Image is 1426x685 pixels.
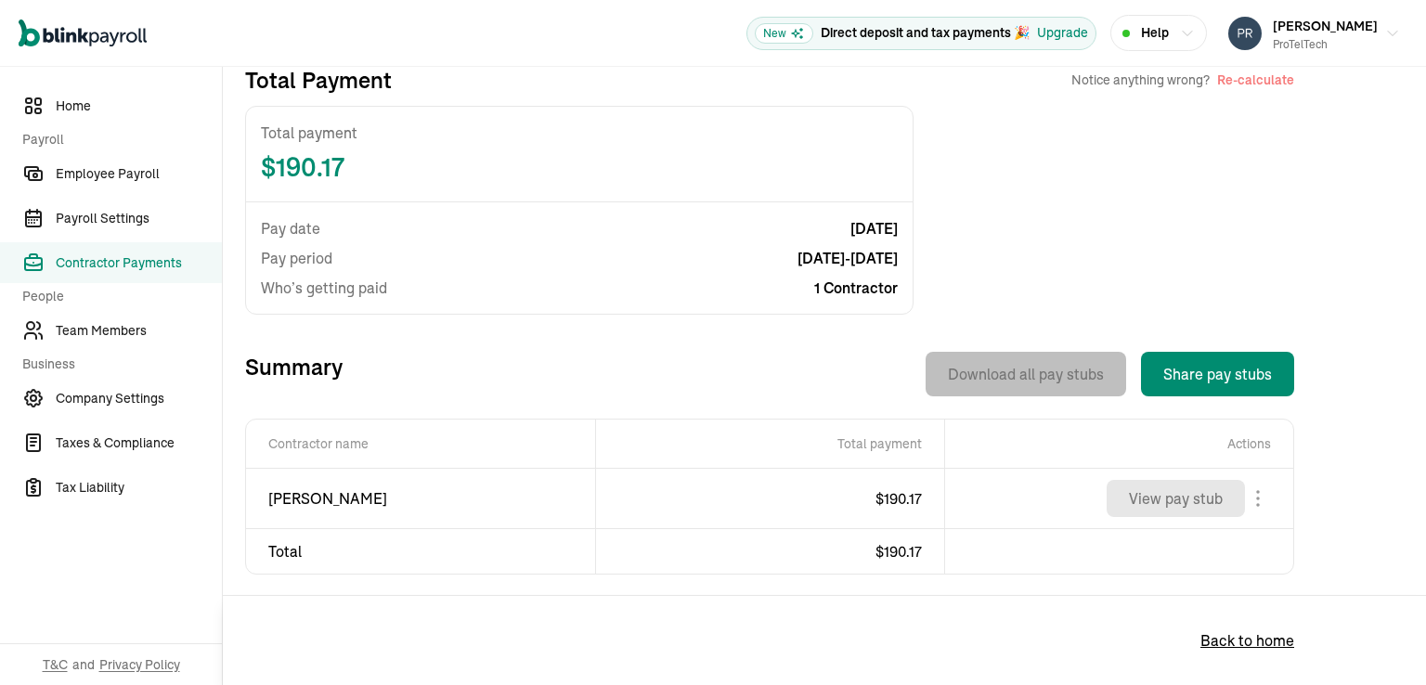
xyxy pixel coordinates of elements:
[875,542,922,561] span: $ 190.17
[1141,23,1169,43] span: Help
[261,277,387,299] span: Who’s getting paid
[1273,36,1378,53] div: ProTelTech
[56,209,222,228] span: Payroll Settings
[245,352,343,396] h3: Summary
[22,130,211,149] span: Payroll
[1217,71,1294,89] button: Re-calculate
[595,420,944,469] th: Total payment
[755,23,813,44] span: New
[944,420,1293,469] th: Actions
[22,287,211,306] span: People
[1071,71,1210,89] span: Notice anything wrong?
[821,23,1030,43] p: Direct deposit and tax payments 🎉
[245,65,392,95] h3: Total Payment
[1273,18,1378,34] span: [PERSON_NAME]
[56,97,222,116] span: Home
[261,148,898,187] span: $ 190.17
[261,122,898,144] span: Total payment
[261,217,320,239] span: Pay date
[1110,15,1207,51] button: Help
[797,247,898,269] span: [DATE] - [DATE]
[19,6,147,60] nav: Global
[56,433,222,453] span: Taxes & Compliance
[1107,480,1245,517] button: View pay stub
[43,655,68,674] span: T&C
[56,389,222,408] span: Company Settings
[246,420,595,469] th: Contractor name
[1037,23,1088,43] button: Upgrade
[22,355,211,374] span: Business
[1141,352,1294,396] button: Share pay stubs
[246,529,595,575] td: Total
[875,489,922,508] span: $ 190.17
[268,487,573,510] span: [PERSON_NAME]
[99,655,180,674] span: Privacy Policy
[56,478,222,498] span: Tax Liability
[1221,10,1407,57] button: [PERSON_NAME]ProTelTech
[261,247,332,269] span: Pay period
[56,164,222,184] span: Employee Payroll
[56,253,222,273] span: Contractor Payments
[1117,485,1426,685] iframe: Chat Widget
[814,277,898,299] span: 1 Contractor
[56,321,222,341] span: Team Members
[926,352,1126,396] button: Download all pay stubs
[850,217,898,239] span: [DATE]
